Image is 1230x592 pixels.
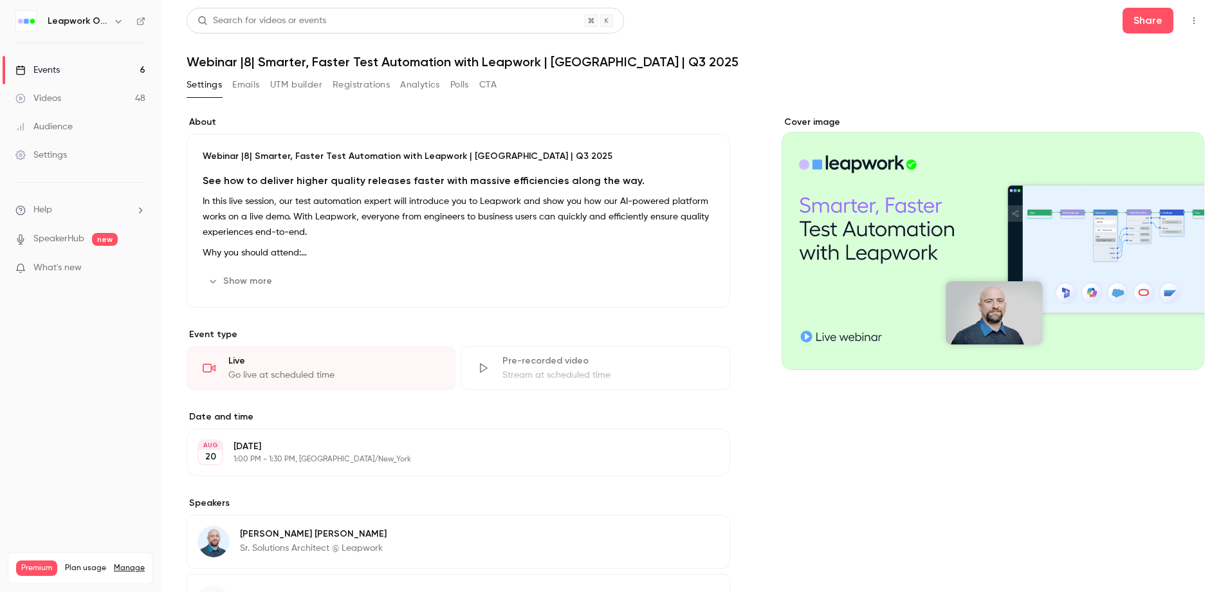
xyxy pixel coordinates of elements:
[130,263,145,274] iframe: Noticeable Trigger
[16,11,37,32] img: Leapwork Online Event
[199,441,222,450] div: AUG
[450,75,469,95] button: Polls
[203,150,714,163] p: Webinar |8| Smarter, Faster Test Automation with Leapwork | [GEOGRAPHIC_DATA] | Q3 2025
[197,14,326,28] div: Search for videos or events
[228,355,439,367] div: Live
[15,120,73,133] div: Audience
[203,173,714,189] h2: See how to deliver higher quality releases faster with massive efficiencies along the way.
[187,54,1204,69] h1: Webinar |8| Smarter, Faster Test Automation with Leapwork | [GEOGRAPHIC_DATA] | Q3 2025
[33,232,84,246] a: SpeakerHub
[502,369,713,382] div: Stream at scheduled time
[16,560,57,576] span: Premium
[502,355,713,367] div: Pre-recorded video
[187,411,730,423] label: Date and time
[33,261,82,275] span: What's new
[92,233,118,246] span: new
[187,346,455,390] div: LiveGo live at scheduled time
[270,75,322,95] button: UTM builder
[187,328,730,341] p: Event type
[1123,8,1173,33] button: Share
[187,497,730,510] label: Speakers
[232,75,259,95] button: Emails
[203,271,280,291] button: Show more
[234,454,662,465] p: 1:00 PM - 1:30 PM, [GEOGRAPHIC_DATA]/New_York
[15,64,60,77] div: Events
[15,203,145,217] li: help-dropdown-opener
[187,116,730,129] label: About
[782,116,1204,129] label: Cover image
[234,440,662,453] p: [DATE]
[333,75,390,95] button: Registrations
[228,369,439,382] div: Go live at scheduled time
[15,149,67,162] div: Settings
[65,563,106,573] span: Plan usage
[114,563,145,573] a: Manage
[782,116,1204,370] section: Cover image
[198,526,229,557] img: Leo Laskin
[187,75,222,95] button: Settings
[205,450,216,463] p: 20
[203,194,714,240] p: In this live session, our test automation expert will introduce you to Leapwork and show you how ...
[33,203,52,217] span: Help
[461,346,730,390] div: Pre-recorded videoStream at scheduled time
[203,245,714,261] p: Why you should attend:
[479,75,497,95] button: CTA
[240,528,387,541] p: [PERSON_NAME] [PERSON_NAME]
[400,75,440,95] button: Analytics
[15,92,61,105] div: Videos
[48,15,108,28] h6: Leapwork Online Event
[240,542,387,555] p: Sr. Solutions Architect @ Leapwork
[187,515,730,569] div: Leo Laskin[PERSON_NAME] [PERSON_NAME]Sr. Solutions Architect @ Leapwork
